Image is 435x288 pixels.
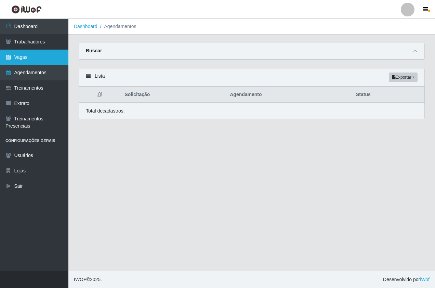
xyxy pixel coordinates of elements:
th: Solicitação [120,87,226,103]
li: Agendamentos [97,23,136,30]
button: Exportar [389,73,418,82]
span: IWOF [74,277,87,282]
nav: breadcrumb [68,19,435,35]
a: Dashboard [74,24,97,29]
span: Desenvolvido por [383,276,430,283]
strong: Buscar [86,48,102,53]
img: CoreUI Logo [11,5,42,14]
a: iWof [420,277,430,282]
th: Status [352,87,424,103]
span: © 2025 . [74,276,102,283]
p: Total de cadastros. [86,107,125,115]
div: Lista [79,68,424,87]
th: Agendamento [226,87,352,103]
